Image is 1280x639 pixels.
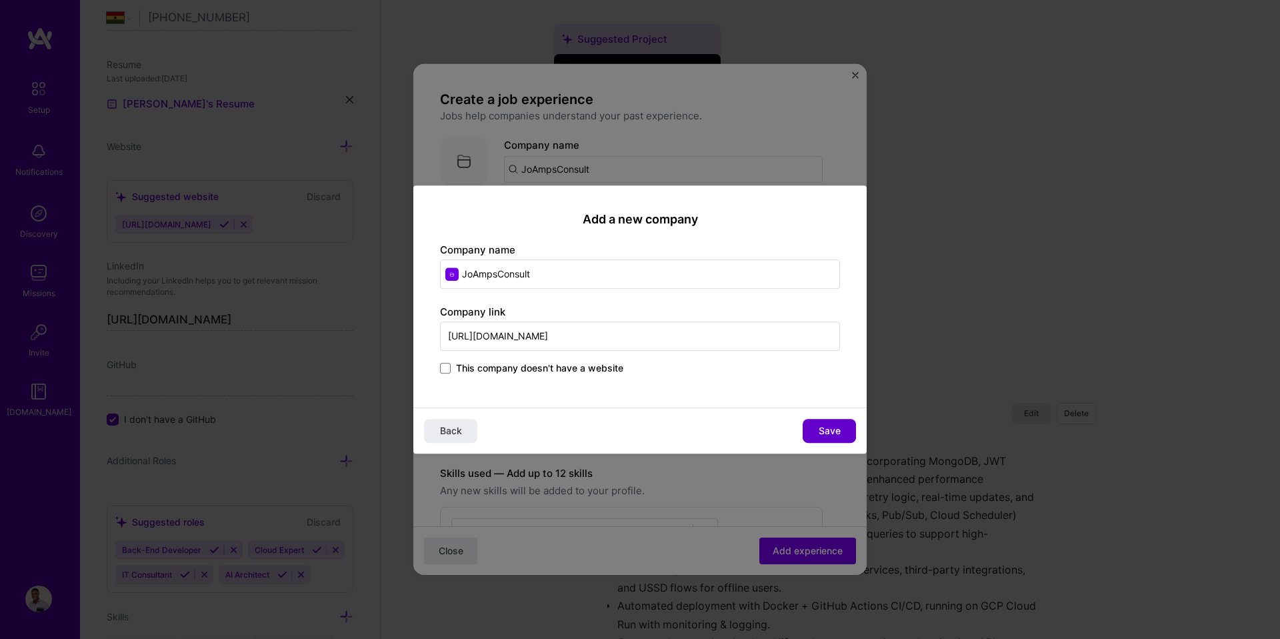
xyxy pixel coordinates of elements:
[440,259,840,289] input: Enter name
[803,419,856,443] button: Save
[440,424,462,438] span: Back
[424,419,477,443] button: Back
[440,322,840,351] input: Enter link
[440,243,515,256] label: Company name
[456,362,623,375] span: This company doesn't have a website
[440,305,505,318] label: Company link
[819,424,841,438] span: Save
[440,212,840,227] h2: Add a new company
